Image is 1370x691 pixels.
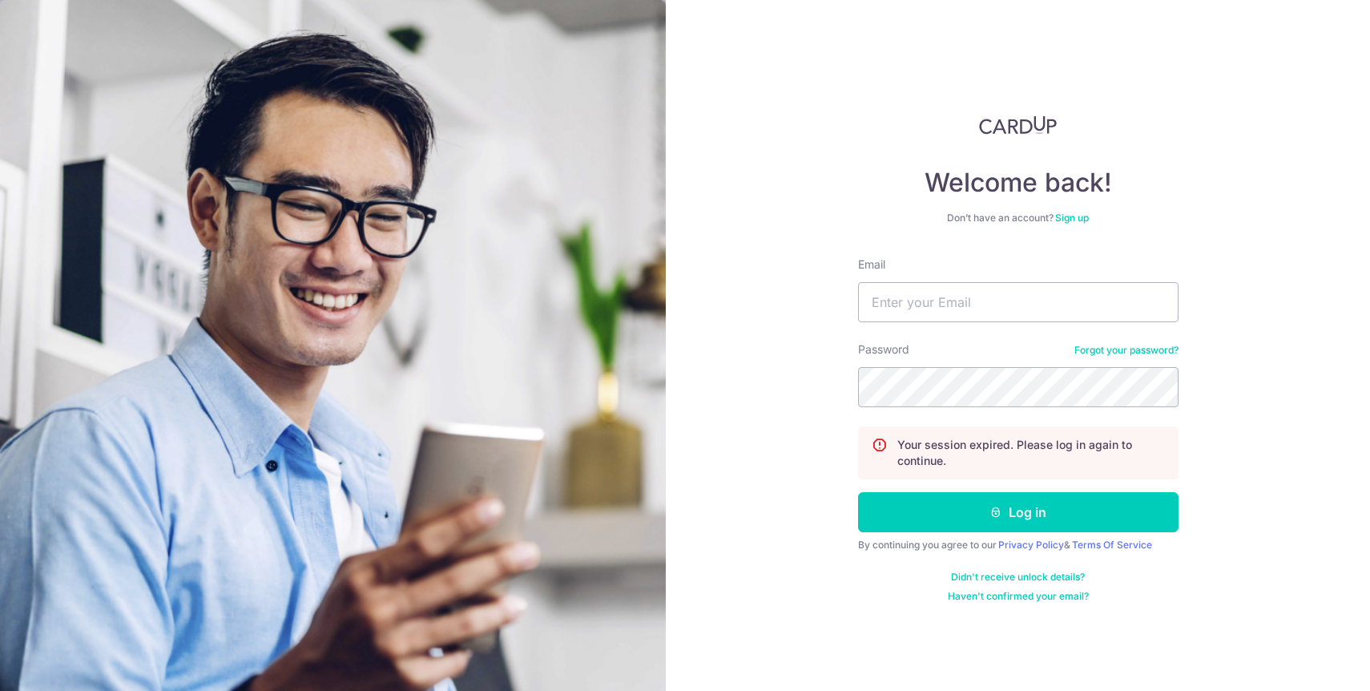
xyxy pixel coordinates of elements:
[897,437,1165,469] p: Your session expired. Please log in again to continue.
[858,282,1179,322] input: Enter your Email
[998,539,1064,551] a: Privacy Policy
[1072,539,1152,551] a: Terms Of Service
[948,590,1089,603] a: Haven't confirmed your email?
[979,115,1058,135] img: CardUp Logo
[858,341,909,358] label: Password
[951,571,1085,584] a: Didn't receive unlock details?
[1055,212,1089,224] a: Sign up
[1074,344,1179,357] a: Forgot your password?
[858,167,1179,199] h4: Welcome back!
[858,539,1179,552] div: By continuing you agree to our &
[858,257,885,273] label: Email
[858,492,1179,532] button: Log in
[858,212,1179,224] div: Don’t have an account?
